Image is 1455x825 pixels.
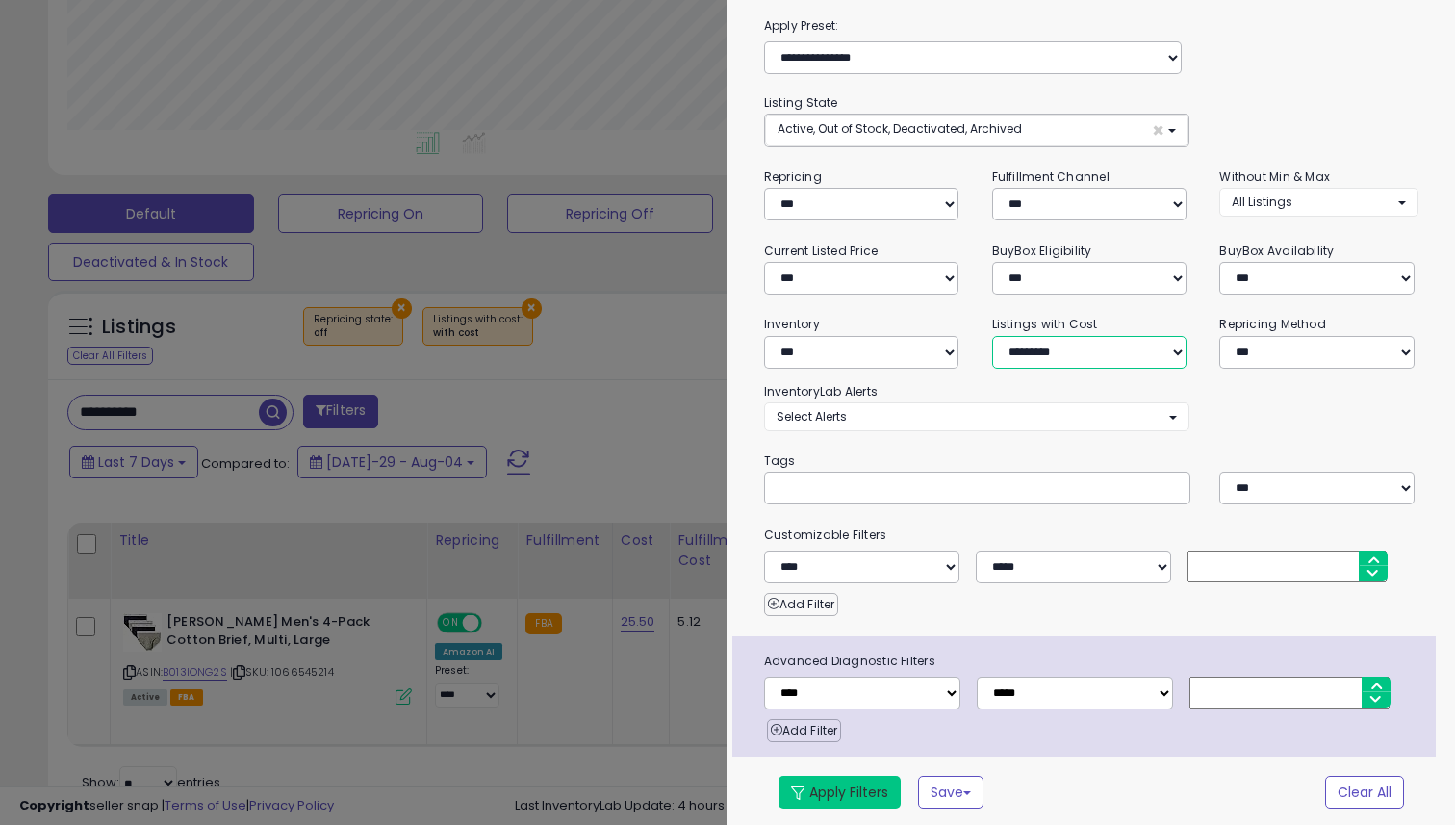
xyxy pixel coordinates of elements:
small: Customizable Filters [750,525,1433,546]
button: Save [918,776,983,809]
small: BuyBox Availability [1219,243,1334,259]
small: Inventory [764,316,820,332]
label: Apply Preset: [750,15,1433,37]
small: Tags [750,451,1433,472]
span: Active, Out of Stock, Deactivated, Archived [778,120,1022,137]
span: Select Alerts [777,408,847,425]
small: Current Listed Price [764,243,878,259]
button: Add Filter [767,719,841,742]
small: Repricing [764,168,822,185]
button: Add Filter [764,593,838,616]
button: Select Alerts [764,402,1189,430]
small: Fulfillment Channel [992,168,1110,185]
span: All Listings [1232,193,1292,210]
button: All Listings [1219,188,1418,216]
small: Without Min & Max [1219,168,1330,185]
span: Advanced Diagnostic Filters [750,651,1436,672]
small: InventoryLab Alerts [764,383,878,400]
button: Clear All [1325,776,1404,809]
small: Repricing Method [1219,316,1326,332]
button: Active, Out of Stock, Deactivated, Archived × [765,115,1188,146]
small: Listings with Cost [992,316,1098,332]
small: BuyBox Eligibility [992,243,1092,259]
span: × [1152,120,1164,141]
small: Listing State [764,94,838,111]
button: Apply Filters [779,776,901,809]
